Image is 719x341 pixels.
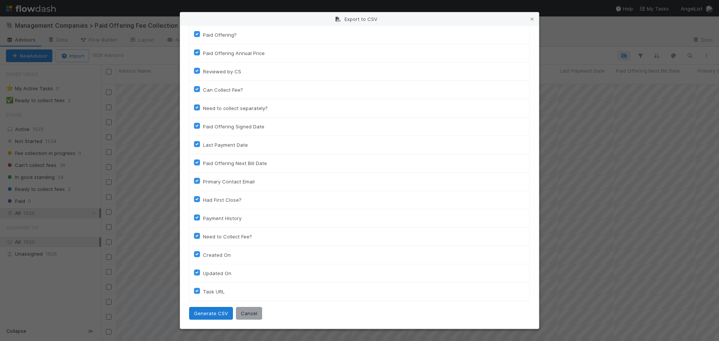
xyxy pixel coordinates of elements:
[203,159,267,168] label: Paid Offering Next Bill Date
[203,122,264,131] label: Paid Offering Signed Date
[203,140,248,149] label: Last Payment Date
[203,104,268,113] label: Need to collect separately?
[203,250,231,259] label: Created On
[236,307,262,320] button: Cancel
[203,269,231,278] label: Updated On
[203,287,225,296] label: Task URL
[203,177,255,186] label: Primary Contact Email
[203,85,243,94] label: Can Collect Fee?
[203,195,242,204] label: Had First Close?
[189,307,233,320] button: Generate CSV
[203,232,252,241] label: Need to Collect Fee?
[203,214,242,223] label: Payment History
[180,12,539,26] div: Export to CSV
[203,67,241,76] label: Reviewed by CS
[203,49,265,58] label: Paid Offering Annual Price
[203,30,237,39] label: Paid Offering?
